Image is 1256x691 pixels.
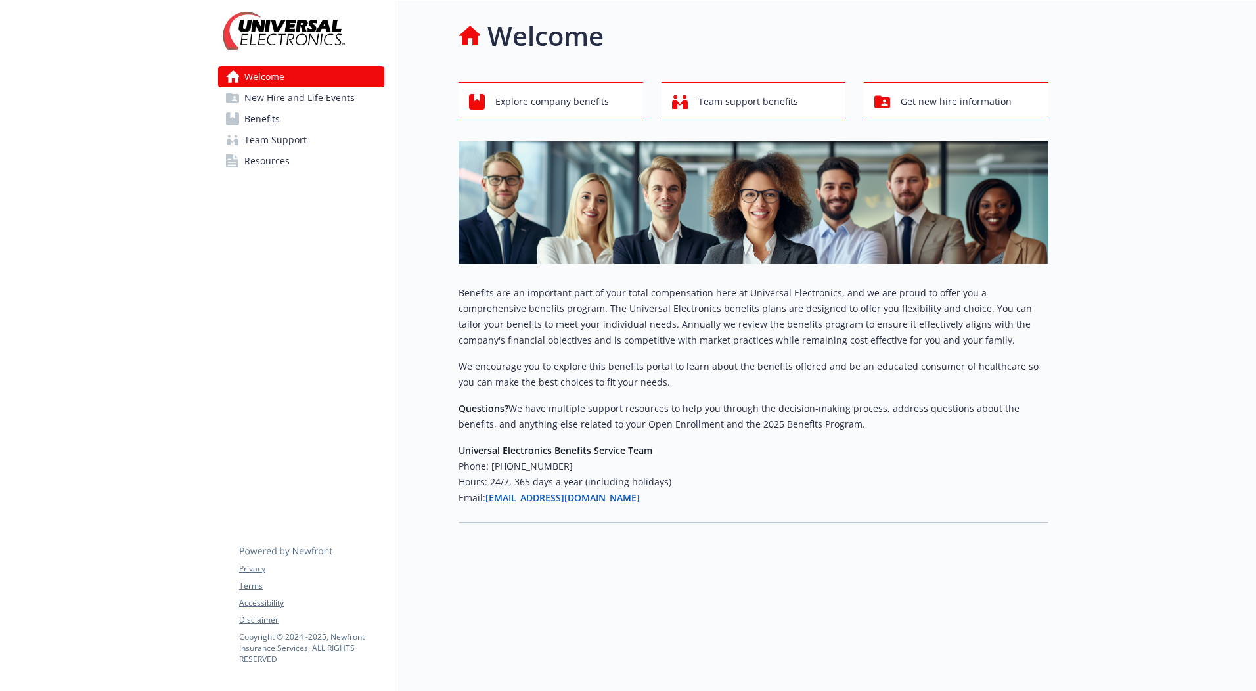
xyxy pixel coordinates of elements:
[459,82,643,120] button: Explore company benefits
[901,89,1012,114] span: Get new hire information
[244,129,307,150] span: Team Support
[244,150,290,171] span: Resources
[239,631,384,665] p: Copyright © 2024 - 2025 , Newfront Insurance Services, ALL RIGHTS RESERVED
[239,614,384,626] a: Disclaimer
[459,474,1048,490] h6: Hours: 24/7, 365 days a year (including holidays)​
[698,89,798,114] span: Team support benefits
[459,141,1048,264] img: overview page banner
[864,82,1048,120] button: Get new hire information
[495,89,609,114] span: Explore company benefits
[218,108,384,129] a: Benefits
[239,580,384,592] a: Terms
[459,458,1048,474] h6: Phone: [PHONE_NUMBER]
[244,87,355,108] span: New Hire and Life Events
[218,66,384,87] a: Welcome
[459,402,508,414] strong: Questions?
[218,87,384,108] a: New Hire and Life Events
[218,150,384,171] a: Resources
[239,597,384,609] a: Accessibility
[459,490,1048,506] h6: Email:
[459,359,1048,390] p: We encourage you to explore this benefits portal to learn about the benefits offered and be an ed...
[244,108,280,129] span: Benefits
[459,285,1048,348] p: Benefits are an important part of your total compensation here at Universal Electronics, and we a...
[487,16,604,56] h1: Welcome
[485,491,640,504] a: [EMAIL_ADDRESS][DOMAIN_NAME]
[459,444,652,457] strong: Universal Electronics Benefits Service Team
[218,129,384,150] a: Team Support
[459,401,1048,432] p: We have multiple support resources to help you through the decision-making process, address quest...
[244,66,284,87] span: Welcome
[662,82,846,120] button: Team support benefits
[239,563,384,575] a: Privacy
